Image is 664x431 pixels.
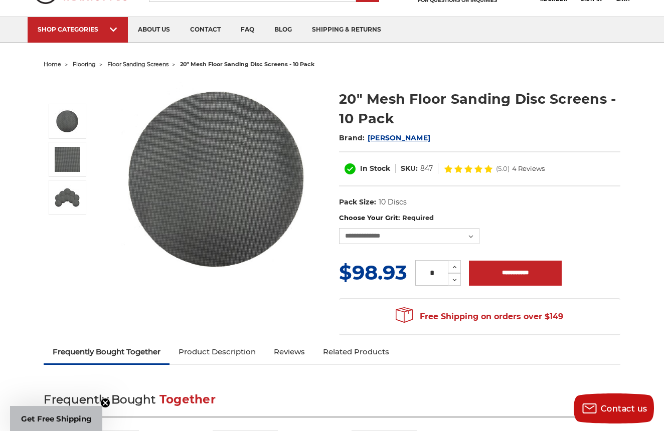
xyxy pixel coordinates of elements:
span: Get Free Shipping [21,414,92,423]
span: Free Shipping on orders over $149 [396,307,563,327]
a: Reviews [265,341,314,363]
dt: SKU: [401,163,418,174]
dd: 847 [420,163,433,174]
a: [PERSON_NAME] [368,133,430,142]
a: contact [180,17,231,43]
a: Frequently Bought Together [44,341,170,363]
span: In Stock [360,164,390,173]
a: home [44,61,61,68]
a: blog [264,17,302,43]
dd: 10 Discs [379,197,407,207]
a: flooring [73,61,96,68]
small: Required [402,213,434,222]
div: SHOP CATEGORIES [38,26,118,33]
img: 20" Floor Sanding Mesh Screen [115,79,316,279]
label: Choose Your Grit: [339,213,620,223]
span: 4 Reviews [512,165,545,172]
a: about us [128,17,180,43]
img: 20" Sandscreen Mesh Disc [55,147,80,172]
span: (5.0) [496,165,510,172]
div: Get Free ShippingClose teaser [10,406,102,431]
button: Contact us [574,393,654,423]
img: 20" Floor Sanding Mesh Screen [55,109,80,134]
span: $98.93 [339,260,407,285]
span: 20" mesh floor sanding disc screens - 10 pack [180,61,314,68]
a: Product Description [170,341,265,363]
span: Brand: [339,133,365,142]
a: shipping & returns [302,17,391,43]
h1: 20" Mesh Floor Sanding Disc Screens - 10 Pack [339,89,620,128]
dt: Pack Size: [339,197,376,207]
a: Related Products [314,341,398,363]
a: faq [231,17,264,43]
img: 20" Silicon Carbide Sandscreen Floor Sanding Disc [55,185,80,210]
span: Contact us [601,404,647,413]
span: Frequently Bought [44,392,155,406]
button: Close teaser [100,398,110,408]
span: Together [159,392,216,406]
a: floor sanding screens [107,61,169,68]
